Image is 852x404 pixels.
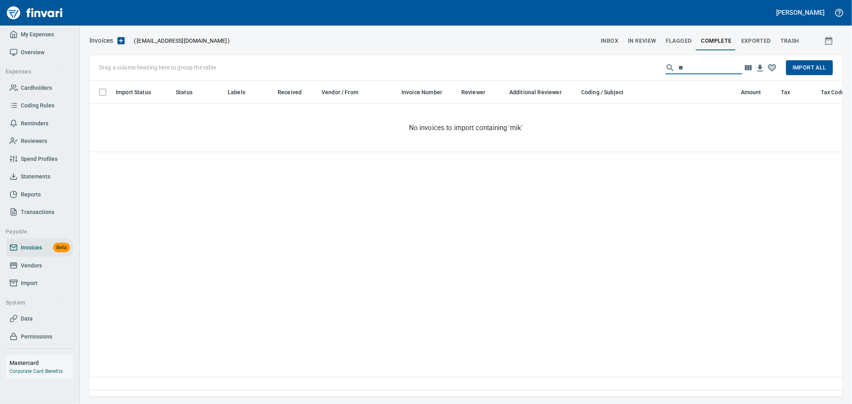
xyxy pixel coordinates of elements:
span: Import Status [116,87,151,97]
button: Import All [786,60,833,75]
span: Exported [741,36,771,46]
span: Vendor / From [322,87,369,97]
nav: breadcrumb [89,36,113,46]
span: Beta [53,243,70,252]
button: Expenses [2,64,69,79]
button: Column choices favorited. Click to reset to default [766,62,778,74]
span: trash [781,36,799,46]
button: Download table [754,62,766,74]
button: Payable [2,224,69,239]
span: Reviewers [21,136,47,146]
span: Labels [228,87,256,97]
a: InvoicesBeta [6,239,73,257]
span: inbox [601,36,618,46]
a: Reports [6,186,73,204]
span: Additional Reviewer [509,87,572,97]
a: Transactions [6,203,73,221]
p: Invoices [89,36,113,46]
a: Permissions [6,328,73,346]
span: Coding / Subject [581,87,624,97]
span: Reviewer [461,87,496,97]
a: Spend Profiles [6,150,73,168]
p: ( ) [129,37,230,45]
span: Vendors [21,261,42,271]
span: Import Status [116,87,161,97]
button: Choose columns to display [742,62,754,74]
span: Payable [6,227,66,237]
span: Coding / Subject [581,87,634,97]
a: Corporate Card Benefits [10,368,63,374]
span: My Expenses [21,30,54,40]
button: Show invoices within a particular date range [817,34,842,48]
span: In Review [628,36,656,46]
h6: Mastercard [10,358,73,367]
a: Coding Rules [6,97,73,115]
span: Additional Reviewer [509,87,562,97]
span: Transactions [21,207,54,217]
span: Tax Code [821,87,845,97]
span: Expenses [6,67,66,77]
a: My Expenses [6,26,73,44]
span: Coding Rules [21,101,54,111]
span: Received [278,87,312,97]
button: [PERSON_NAME] [775,6,826,19]
span: Cardholders [21,83,52,93]
a: Reviewers [6,132,73,150]
span: Vendor / From [322,87,358,97]
span: Reminders [21,119,48,129]
span: System [6,298,66,308]
span: Permissions [21,332,52,342]
span: Import All [792,63,826,73]
a: Statements [6,168,73,186]
a: Overview [6,44,73,61]
span: Amount [741,87,761,97]
span: Flagged [666,36,692,46]
a: Import [6,274,73,292]
a: Reminders [6,115,73,133]
span: Invoice Number [401,87,442,97]
a: Data [6,310,73,328]
span: Status [176,87,193,97]
span: Overview [21,48,44,57]
span: Tax [781,87,800,97]
span: Reviewer [461,87,485,97]
span: Amount [741,87,772,97]
span: Status [176,87,203,97]
span: [EMAIL_ADDRESS][DOMAIN_NAME] [136,37,228,45]
span: Invoices [21,243,42,253]
span: Spend Profiles [21,154,58,164]
button: Upload an Invoice [113,36,129,46]
span: Received [278,87,302,97]
button: System [2,295,69,310]
span: Reports [21,190,41,200]
span: Statements [21,172,50,182]
p: Drag a column heading here to group the table [99,63,216,71]
h5: [PERSON_NAME] [777,8,824,17]
big: No invoices to import containing 'mik' [409,123,523,133]
a: Cardholders [6,79,73,97]
span: Complete [701,36,732,46]
span: Labels [228,87,245,97]
span: Import [21,278,38,288]
span: Data [21,314,33,324]
span: Tax [781,87,790,97]
a: Vendors [6,257,73,275]
img: Finvari [5,3,65,22]
span: Invoice Number [401,87,453,97]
